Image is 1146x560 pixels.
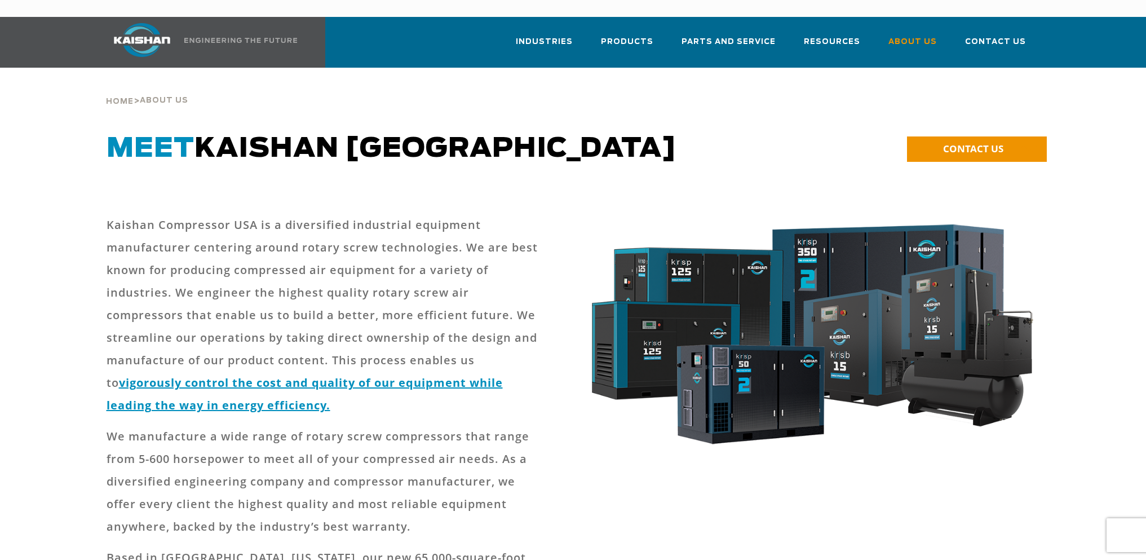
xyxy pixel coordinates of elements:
a: Home [106,96,134,106]
span: Parts and Service [682,36,776,48]
a: Kaishan USA [100,17,299,68]
a: Resources [804,27,860,65]
a: vigorously control the cost and quality of our equipment while leading the way in energy efficiency. [107,375,503,413]
p: We manufacture a wide range of rotary screw compressors that range from 5-600 horsepower to meet ... [107,425,544,538]
span: About Us [140,97,188,104]
span: Industries [516,36,573,48]
img: Engineering the future [184,38,297,43]
p: Kaishan Compressor USA is a diversified industrial equipment manufacturer centering around rotary... [107,214,544,417]
img: kaishan logo [100,23,184,57]
span: Kaishan [GEOGRAPHIC_DATA] [107,135,677,162]
span: Products [601,36,653,48]
a: CONTACT US [907,136,1047,162]
a: Parts and Service [682,27,776,65]
span: Home [106,98,134,105]
img: krsb [580,214,1041,463]
a: About Us [888,27,937,65]
span: CONTACT US [943,142,1003,155]
span: About Us [888,36,937,48]
span: Resources [804,36,860,48]
a: Products [601,27,653,65]
span: Meet [107,135,194,162]
span: Contact Us [965,36,1026,48]
a: Contact Us [965,27,1026,65]
a: Industries [516,27,573,65]
div: > [106,68,188,111]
